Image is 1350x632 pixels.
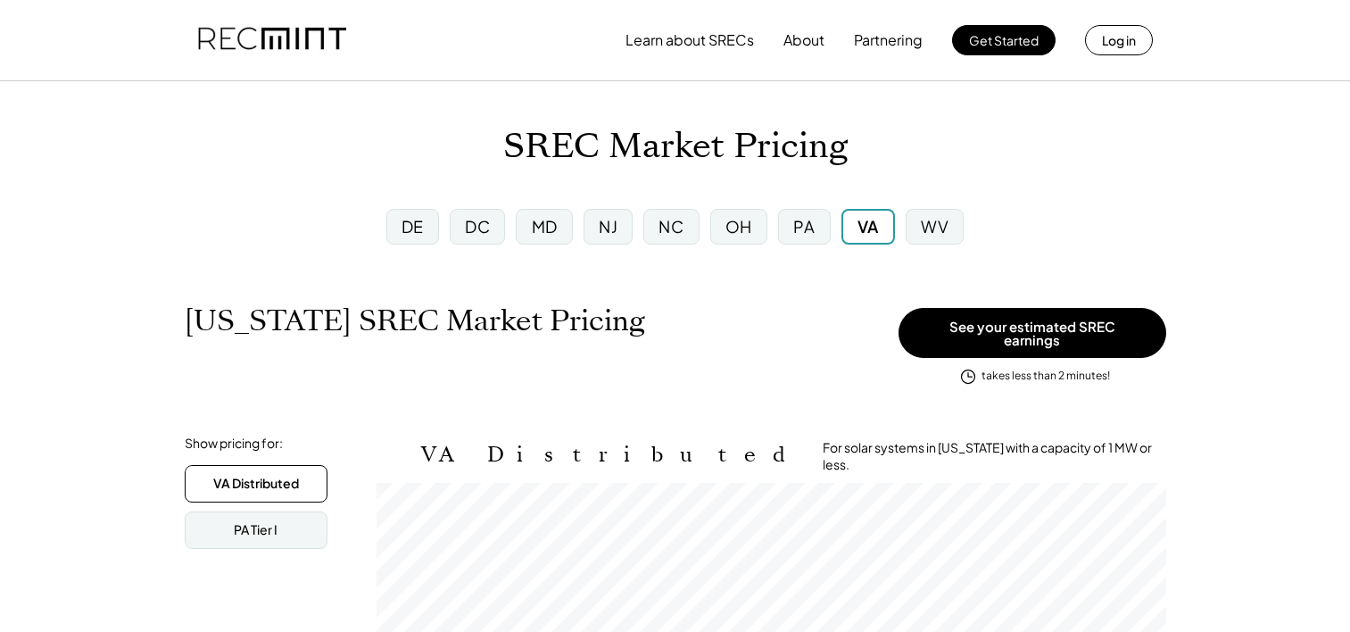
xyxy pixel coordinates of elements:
[823,439,1166,474] div: For solar systems in [US_STATE] with a capacity of 1 MW or less.
[599,215,617,237] div: NJ
[213,475,299,493] div: VA Distributed
[899,308,1166,358] button: See your estimated SREC earnings
[503,126,848,168] h1: SREC Market Pricing
[952,25,1056,55] button: Get Started
[625,22,754,58] button: Learn about SRECs
[1085,25,1153,55] button: Log in
[421,442,796,468] h2: VA Distributed
[198,10,346,71] img: recmint-logotype%403x.png
[857,215,879,237] div: VA
[783,22,824,58] button: About
[854,22,923,58] button: Partnering
[658,215,683,237] div: NC
[793,215,815,237] div: PA
[402,215,424,237] div: DE
[981,369,1110,384] div: takes less than 2 minutes!
[234,521,277,539] div: PA Tier I
[185,435,283,453] div: Show pricing for:
[465,215,490,237] div: DC
[532,215,558,237] div: MD
[725,215,752,237] div: OH
[921,215,948,237] div: WV
[185,304,645,338] h1: [US_STATE] SREC Market Pricing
